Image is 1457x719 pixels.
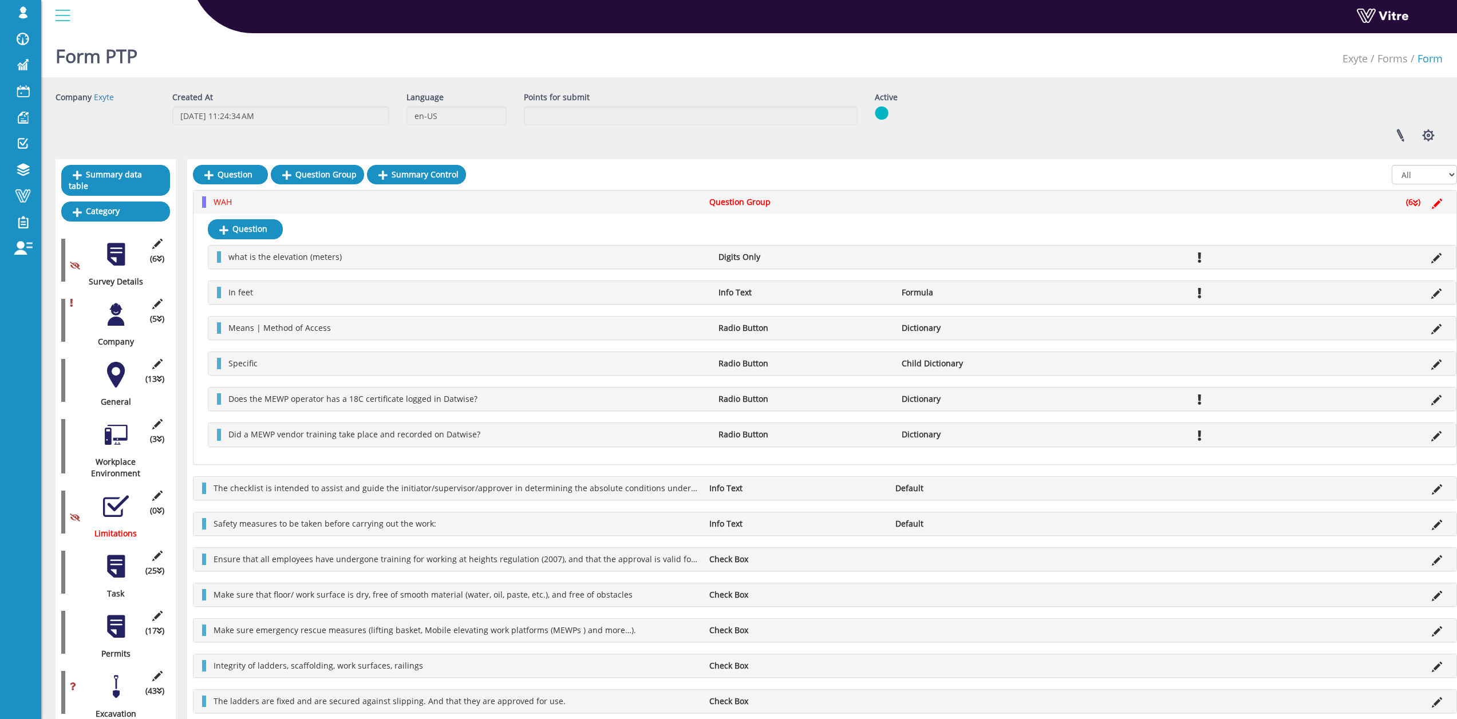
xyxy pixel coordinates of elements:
span: (5 ) [150,313,164,325]
span: Means | Method of Access [228,322,331,333]
span: Make sure that floor/ work surface is dry, free of smooth material (water, oil, paste, etc.), and... [214,589,633,600]
div: Company [61,336,161,347]
div: Limitations [61,528,161,539]
span: Make sure emergency rescue measures (lifting basket, Mobile elevating work platforms (MEWPs ) and... [214,625,636,635]
li: Formula [896,287,1080,298]
li: Check Box [704,660,890,671]
li: Child Dictionary [896,358,1080,369]
label: Company [56,92,92,103]
li: Default [890,483,1076,494]
span: (0 ) [150,505,164,516]
a: Question Group [271,165,364,184]
li: Radio Button [713,393,897,405]
span: what is the elevation (meters) [228,251,342,262]
a: Question [193,165,268,184]
a: Forms [1377,52,1408,65]
span: Ensure that all employees have undergone training for working at heights regulation (2007), and t... [214,554,891,564]
li: Radio Button [713,322,897,334]
span: (6 ) [150,253,164,264]
li: Check Box [704,554,890,565]
li: Radio Button [713,358,897,369]
span: Did a MEWP vendor training take place and recorded on Datwise? [228,429,480,440]
a: Category [61,202,170,221]
li: Dictionary [896,322,1080,334]
li: Info Text [713,287,897,298]
li: Form [1408,52,1443,66]
label: Active [875,92,898,103]
span: (25 ) [145,565,164,576]
div: General [61,396,161,408]
a: Exyte [1343,52,1368,65]
span: The ladders are fixed and are secured against slipping. And that they are approved for use. [214,696,566,706]
a: Summary Control [367,165,466,184]
label: Language [406,92,444,103]
span: (3 ) [150,433,164,445]
span: In feet [228,287,253,298]
li: Info Text [704,518,890,530]
div: Task [61,588,161,599]
img: yes [875,106,889,120]
li: Dictionary [896,429,1080,440]
li: Default [890,518,1076,530]
a: Exyte [94,92,114,102]
span: Safety measures to be taken before carrying out the work: [214,518,436,529]
li: Check Box [704,625,890,636]
label: Created At [172,92,213,103]
span: Specific [228,358,258,369]
span: Integrity of ladders, scaffolding, work surfaces, railings [214,660,423,671]
div: Workplace Environment [61,456,161,479]
span: Does the MEWP operator has a 18C certificate logged in Datwise? [228,393,477,404]
li: Dictionary [896,393,1080,405]
li: (6 ) [1400,196,1426,208]
span: (13 ) [145,373,164,385]
li: Info Text [704,483,890,494]
label: Points for submit [524,92,590,103]
a: Question [208,219,283,239]
li: Check Box [704,589,890,601]
span: (17 ) [145,625,164,637]
div: Survey Details [61,276,161,287]
h1: Form PTP [56,29,137,77]
span: WAH [214,196,232,207]
li: Check Box [704,696,890,707]
li: Radio Button [713,429,897,440]
a: Summary data table [61,165,170,196]
span: (43 ) [145,685,164,697]
li: Digits Only [713,251,897,263]
li: Question Group [704,196,890,208]
div: Permits [61,648,161,659]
